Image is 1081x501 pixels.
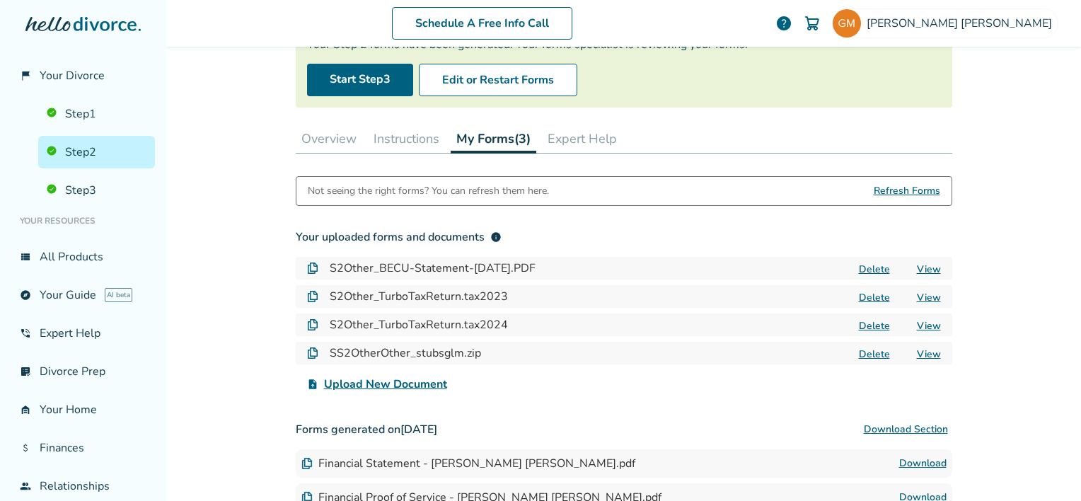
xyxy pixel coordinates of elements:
[296,415,952,444] h3: Forms generated on [DATE]
[917,319,941,333] a: View
[301,456,635,471] div: Financial Statement - [PERSON_NAME] [PERSON_NAME].pdf
[1010,433,1081,501] iframe: Chat Widget
[20,251,31,263] span: view_list
[307,64,413,96] a: Start Step3
[860,415,952,444] button: Download Section
[301,458,313,469] img: Document
[419,64,577,96] button: Edit or Restart Forms
[296,229,502,246] div: Your uploaded forms and documents
[307,379,318,390] span: upload_file
[855,318,894,333] button: Delete
[804,15,821,32] img: Cart
[917,291,941,304] a: View
[867,16,1058,31] span: [PERSON_NAME] [PERSON_NAME]
[542,125,623,153] button: Expert Help
[330,316,508,333] h4: S2Other_TurboTaxReturn.tax2024
[855,347,894,362] button: Delete
[308,177,549,205] div: Not seeing the right forms? You can refresh them here.
[11,59,155,92] a: flag_2Your Divorce
[11,279,155,311] a: exploreYour GuideAI beta
[11,355,155,388] a: list_alt_checkDivorce Prep
[307,347,318,359] img: Document
[307,291,318,302] img: Document
[11,393,155,426] a: garage_homeYour Home
[11,317,155,350] a: phone_in_talkExpert Help
[38,174,155,207] a: Step3
[20,289,31,301] span: explore
[917,347,941,361] a: View
[11,241,155,273] a: view_listAll Products
[20,442,31,454] span: attach_money
[11,432,155,464] a: attach_moneyFinances
[40,68,105,83] span: Your Divorce
[20,404,31,415] span: garage_home
[20,480,31,492] span: group
[899,455,947,472] a: Download
[917,263,941,276] a: View
[368,125,445,153] button: Instructions
[324,376,447,393] span: Upload New Document
[330,260,536,277] h4: S2Other_BECU-Statement-[DATE].PDF
[330,288,508,305] h4: S2Other_TurboTaxReturn.tax2023
[855,262,894,277] button: Delete
[490,231,502,243] span: info
[833,9,861,38] img: guion.morton@gmail.com
[330,345,481,362] h4: SS2OtherOther_stubsglm.zip
[20,366,31,377] span: list_alt_check
[20,328,31,339] span: phone_in_talk
[11,207,155,235] li: Your Resources
[105,288,132,302] span: AI beta
[392,7,572,40] a: Schedule A Free Info Call
[296,125,362,153] button: Overview
[38,136,155,168] a: Step2
[855,290,894,305] button: Delete
[874,177,940,205] span: Refresh Forms
[307,263,318,274] img: Document
[775,15,792,32] a: help
[20,70,31,81] span: flag_2
[451,125,536,154] button: My Forms(3)
[38,98,155,130] a: Step1
[307,319,318,330] img: Document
